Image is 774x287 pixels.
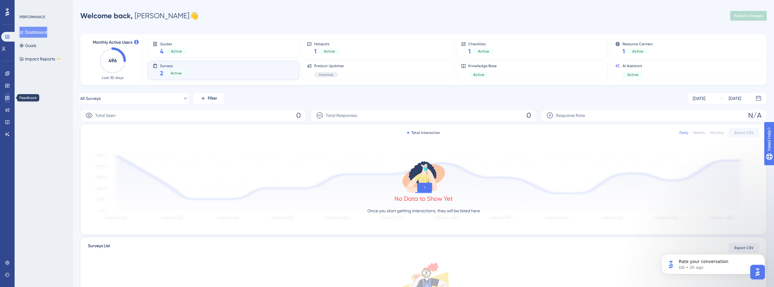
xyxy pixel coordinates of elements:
[5,185,117,228] div: UG says…
[5,49,100,161] div: Great!Thanks for confirming! I am glad I was able to help!​ I would greatly appreciate it if you ...
[30,3,36,8] h1: UG
[160,47,164,56] span: 4
[109,58,117,63] text: 496
[19,15,45,19] div: PERFORMANCE
[17,3,27,13] img: Profile image for UG
[314,42,340,46] span: Hotspots
[748,111,762,120] span: N/A
[19,27,47,38] button: Dashboard
[95,2,107,14] button: Home
[526,111,531,120] span: 0
[394,194,453,203] div: No Data to Show Yet
[729,128,759,138] button: Export CSV
[5,25,117,49] div: Matheus says…
[468,47,471,56] span: 1
[76,25,117,44] div: Yes, it worked!Thanks
[54,86,70,91] b: review
[56,57,62,60] div: BETA
[80,11,199,21] div: [PERSON_NAME] 👋
[80,92,189,104] button: All Surveys
[208,95,217,102] span: Filter
[627,72,638,77] span: Active
[160,69,163,77] span: 2
[10,62,95,109] div: Thanks for confirming! I am glad I was able to help! ​ ﻿I would greatly appreciate it if you coul...
[10,169,95,181] div: Help Diênifer understand how they’re doing:
[19,53,62,64] button: Impact ReportsBETA
[5,166,117,185] div: UG says…
[556,112,585,119] span: Response Rate
[729,95,741,102] div: [DATE]
[632,49,643,54] span: Active
[652,241,774,284] iframe: Intercom notifications message
[623,47,625,56] span: 1
[734,130,754,135] span: Export CSV
[95,112,116,119] span: Total Seen
[80,95,101,102] span: All Surveys
[693,95,705,102] div: [DATE]
[42,113,49,118] a: link
[193,92,224,104] button: Filter
[734,13,763,18] span: Publish Changes
[12,104,24,108] b: $100
[19,40,36,51] button: Goals
[5,166,100,185] div: Help Diênifer understand how they’re doing:
[319,72,333,77] span: Inactive
[367,207,480,214] p: Once you start getting interactions, they will be listed here
[5,49,117,166] div: Diênifer says…
[314,63,344,68] span: Product Updates
[30,8,76,14] p: The team can also help
[171,49,182,54] span: Active
[5,186,116,196] textarea: Message…
[314,47,317,56] span: 1
[81,29,112,40] div: Yes, it worked! Thanks
[623,42,652,46] span: Resource Centers
[93,39,132,46] span: Monthly Active Users
[326,112,357,119] span: Total Responses
[19,199,24,204] button: Gif picker
[104,196,114,206] button: Send a message…
[10,151,95,157] div: Have a lovely rest of your day!
[407,130,440,135] div: Total Interaction
[10,139,95,151] div: I can't thank you enough for your contribution.🙌
[171,71,182,76] span: Active
[730,11,767,21] button: Publish Changes
[710,130,724,135] div: Monthly
[468,63,497,68] span: Knowledge Base
[10,53,95,59] div: Great!
[693,130,705,135] div: Weekly
[748,263,767,281] iframe: UserGuiding AI Assistant Launcher
[160,42,187,46] span: Guides
[478,49,489,54] span: Active
[107,2,118,13] div: Close
[4,2,16,14] button: go back
[160,63,186,68] span: Surveys
[623,63,643,68] span: AI Assistant
[9,199,14,204] button: Emoji picker
[296,111,301,120] span: 0
[324,49,335,54] span: Active
[80,11,133,20] span: Welcome back,
[88,242,110,253] span: Surveys List
[10,112,95,136] div: Please use this to leave your review. Feel free to share the link with your colleagues, too. 🤩 Yo...
[679,130,688,135] div: Daily
[468,42,494,46] span: Checklists
[14,2,38,9] span: Need Help?
[40,86,53,91] b: 10/10
[473,72,484,77] span: Active
[102,75,123,80] span: Last 30 days
[29,199,34,204] button: Upload attachment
